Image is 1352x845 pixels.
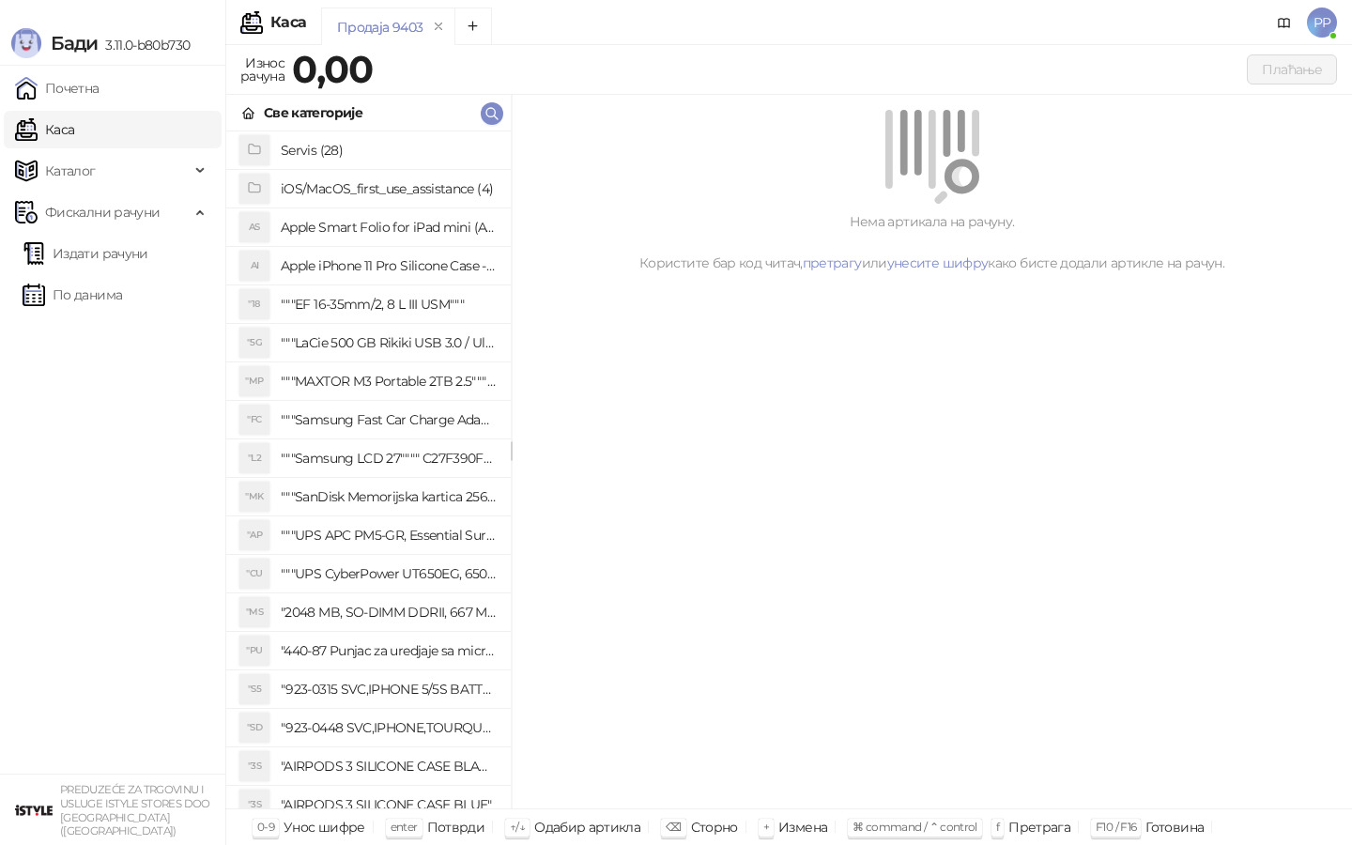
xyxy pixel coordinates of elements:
h4: "923-0315 SVC,IPHONE 5/5S BATTERY REMOVAL TRAY Držač za iPhone sa kojim se otvara display [281,674,496,704]
button: Плаћање [1247,54,1337,84]
a: претрагу [803,254,862,271]
span: ⌘ command / ⌃ control [853,820,977,834]
div: Нема артикала на рачуну. Користите бар код читач, или како бисте додали артикле на рачун. [534,211,1329,273]
span: f [996,820,999,834]
div: "3S [239,751,269,781]
div: Продаја 9403 [337,17,422,38]
span: Бади [51,32,98,54]
div: AS [239,212,269,242]
div: Готовина [1145,815,1204,839]
small: PREDUZEĆE ZA TRGOVINU I USLUGE ISTYLE STORES DOO [GEOGRAPHIC_DATA] ([GEOGRAPHIC_DATA]) [60,783,210,837]
div: Потврди [427,815,485,839]
span: ↑/↓ [510,820,525,834]
div: "MP [239,366,269,396]
h4: "2048 MB, SO-DIMM DDRII, 667 MHz, Napajanje 1,8 0,1 V, Latencija CL5" [281,597,496,627]
strong: 0,00 [292,46,373,92]
div: Измена [778,815,827,839]
h4: """Samsung Fast Car Charge Adapter, brzi auto punja_, boja crna""" [281,405,496,435]
div: grid [226,131,511,808]
div: Каса [270,15,306,30]
h4: """UPS APC PM5-GR, Essential Surge Arrest,5 utic_nica""" [281,520,496,550]
div: "3S [239,790,269,820]
h4: """LaCie 500 GB Rikiki USB 3.0 / Ultra Compact & Resistant aluminum / USB 3.0 / 2.5""""""" [281,328,496,358]
span: PP [1307,8,1337,38]
div: "SD [239,713,269,743]
button: Add tab [454,8,492,45]
div: "5G [239,328,269,358]
h4: iOS/MacOS_first_use_assistance (4) [281,174,496,204]
span: Каталог [45,152,96,190]
img: 64x64-companyLogo-77b92cf4-9946-4f36-9751-bf7bb5fd2c7d.png [15,791,53,829]
div: Сторно [691,815,738,839]
h4: """UPS CyberPower UT650EG, 650VA/360W , line-int., s_uko, desktop""" [281,559,496,589]
div: "18 [239,289,269,319]
span: ⌫ [666,820,681,834]
h4: "923-0448 SVC,IPHONE,TOURQUE DRIVER KIT .65KGF- CM Šrafciger " [281,713,496,743]
h4: """SanDisk Memorijska kartica 256GB microSDXC sa SD adapterom SDSQXA1-256G-GN6MA - Extreme PLUS, ... [281,482,496,512]
span: F10 / F16 [1096,820,1136,834]
h4: """Samsung LCD 27"""" C27F390FHUXEN""" [281,443,496,473]
button: remove [426,19,451,35]
div: "MK [239,482,269,512]
a: Документација [1269,8,1299,38]
div: Све категорије [264,102,362,123]
div: Претрага [1008,815,1070,839]
a: Почетна [15,69,100,107]
h4: """EF 16-35mm/2, 8 L III USM""" [281,289,496,319]
a: По данима [23,276,122,314]
div: AI [239,251,269,281]
div: Износ рачуна [237,51,288,88]
span: enter [391,820,418,834]
h4: "AIRPODS 3 SILICONE CASE BLUE" [281,790,496,820]
h4: """MAXTOR M3 Portable 2TB 2.5"""" crni eksterni hard disk HX-M201TCB/GM""" [281,366,496,396]
div: "CU [239,559,269,589]
span: 3.11.0-b80b730 [98,37,190,54]
div: Одабир артикла [534,815,640,839]
div: "PU [239,636,269,666]
a: Издати рачуни [23,235,148,272]
span: Фискални рачуни [45,193,160,231]
div: "FC [239,405,269,435]
img: Logo [11,28,41,58]
span: 0-9 [257,820,274,834]
h4: Apple Smart Folio for iPad mini (A17 Pro) - Sage [281,212,496,242]
div: "MS [239,597,269,627]
h4: Servis (28) [281,135,496,165]
div: "AP [239,520,269,550]
h4: "AIRPODS 3 SILICONE CASE BLACK" [281,751,496,781]
h4: Apple iPhone 11 Pro Silicone Case - Black [281,251,496,281]
a: унесите шифру [887,254,989,271]
div: "S5 [239,674,269,704]
div: "L2 [239,443,269,473]
div: Унос шифре [284,815,365,839]
a: Каса [15,111,74,148]
span: + [763,820,769,834]
h4: "440-87 Punjac za uredjaje sa micro USB portom 4/1, Stand." [281,636,496,666]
